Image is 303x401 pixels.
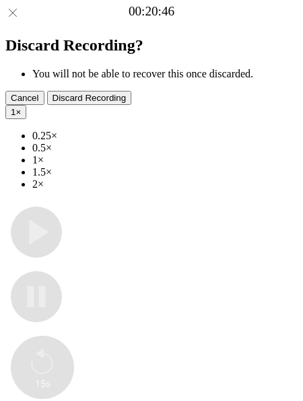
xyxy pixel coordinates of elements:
[32,154,298,166] li: 1×
[129,4,174,19] a: 00:20:46
[32,166,298,178] li: 1.5×
[11,107,15,117] span: 1
[32,142,298,154] li: 0.5×
[5,105,26,119] button: 1×
[47,91,132,105] button: Discard Recording
[32,178,298,190] li: 2×
[32,68,298,80] li: You will not be able to recover this once discarded.
[32,130,298,142] li: 0.25×
[5,36,298,54] h2: Discard Recording?
[5,91,44,105] button: Cancel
